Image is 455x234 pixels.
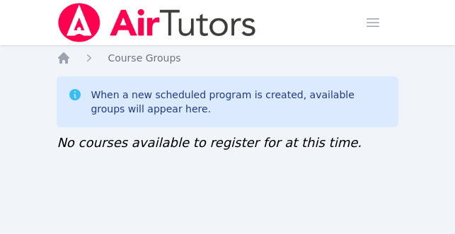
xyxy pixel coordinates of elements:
[108,52,180,64] span: Course Groups
[108,51,180,65] a: Course Groups
[57,3,257,42] img: Air Tutors
[57,51,398,65] nav: Breadcrumb
[91,88,386,116] div: When a new scheduled program is created, available groups will appear here.
[57,135,362,150] span: No courses available to register for at this time.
